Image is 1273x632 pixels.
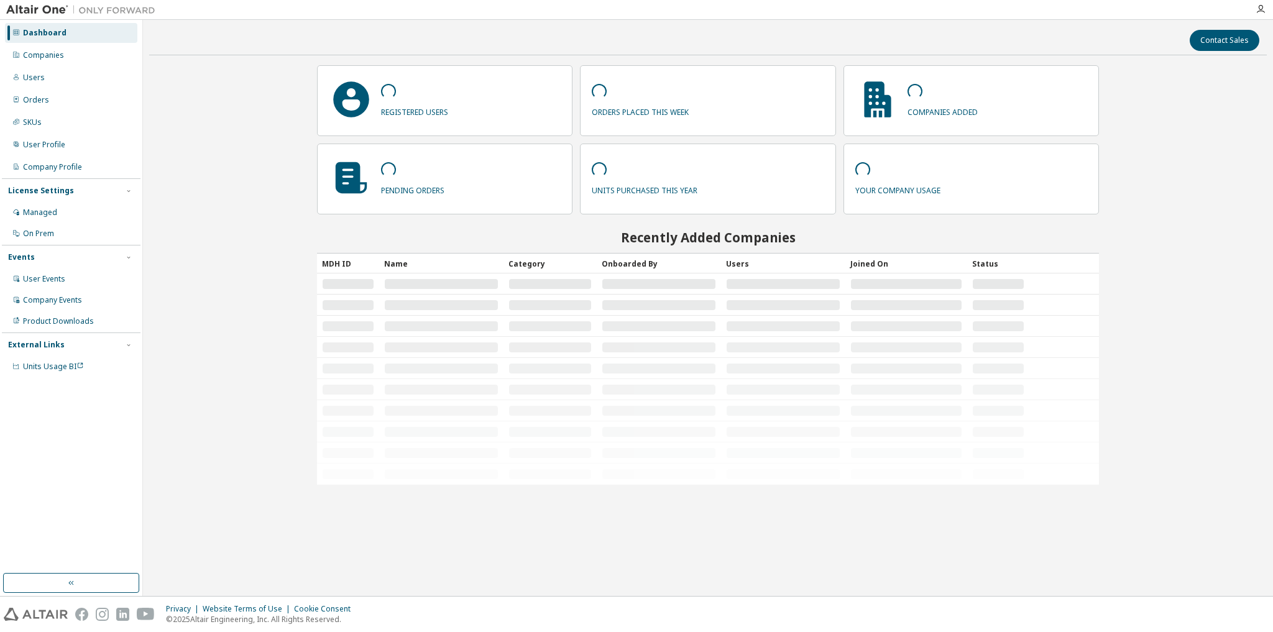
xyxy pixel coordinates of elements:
div: SKUs [23,117,42,127]
div: User Profile [23,140,65,150]
div: Managed [23,208,57,218]
div: Cookie Consent [294,604,358,614]
div: Company Profile [23,162,82,172]
span: Units Usage BI [23,361,84,372]
div: Name [384,254,499,273]
p: companies added [908,103,978,117]
div: Privacy [166,604,203,614]
p: your company usage [855,181,940,196]
img: linkedin.svg [116,608,129,621]
p: pending orders [381,181,444,196]
div: Onboarded By [602,254,716,273]
p: registered users [381,103,448,117]
div: Product Downloads [23,316,94,326]
div: Company Events [23,295,82,305]
div: Dashboard [23,28,67,38]
div: Users [23,73,45,83]
p: units purchased this year [592,181,697,196]
p: © 2025 Altair Engineering, Inc. All Rights Reserved. [166,614,358,625]
div: External Links [8,340,65,350]
div: MDH ID [322,254,374,273]
button: Contact Sales [1190,30,1259,51]
div: On Prem [23,229,54,239]
div: Events [8,252,35,262]
div: Companies [23,50,64,60]
img: youtube.svg [137,608,155,621]
img: altair_logo.svg [4,608,68,621]
img: facebook.svg [75,608,88,621]
div: Status [972,254,1024,273]
div: Orders [23,95,49,105]
img: instagram.svg [96,608,109,621]
p: orders placed this week [592,103,689,117]
div: License Settings [8,186,74,196]
h2: Recently Added Companies [317,229,1100,245]
div: Category [508,254,592,273]
img: Altair One [6,4,162,16]
div: Joined On [850,254,963,273]
div: Users [726,254,840,273]
div: User Events [23,274,65,284]
div: Website Terms of Use [203,604,294,614]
